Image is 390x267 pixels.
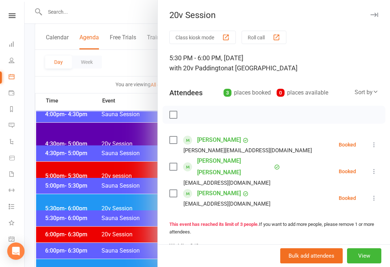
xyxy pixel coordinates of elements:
[9,69,25,86] a: Calendar
[197,155,272,178] a: [PERSON_NAME] [PERSON_NAME]
[169,88,203,98] div: Attendees
[277,89,285,97] div: 0
[169,221,378,236] div: If you want to add more people, please remove 1 or more attendees.
[339,196,356,201] div: Booked
[7,242,25,260] div: Open Intercom Messenger
[169,31,236,44] button: Class kiosk mode
[197,188,241,199] a: [PERSON_NAME]
[9,86,25,102] a: Payments
[183,146,312,155] div: [PERSON_NAME][EMAIL_ADDRESS][DOMAIN_NAME]
[280,248,343,263] button: Bulk add attendees
[183,178,270,188] div: [EMAIL_ADDRESS][DOMAIN_NAME]
[169,241,199,251] div: Waitlist
[158,10,390,20] div: 20v Session
[9,37,25,53] a: Dashboard
[169,64,228,72] span: with 20v Paddington
[277,88,328,98] div: places available
[9,150,25,167] a: Product Sales
[169,222,259,227] strong: This event has reached its limit of 3 people.
[183,199,270,209] div: [EMAIL_ADDRESS][DOMAIN_NAME]
[339,142,356,147] div: Booked
[242,31,286,44] button: Roll call
[228,64,298,72] span: at [GEOGRAPHIC_DATA]
[190,241,199,251] div: 0/2
[169,53,378,73] div: 5:30 PM - 6:00 PM, [DATE]
[9,53,25,69] a: People
[9,232,25,248] a: General attendance kiosk mode
[347,248,381,263] button: View
[339,169,356,174] div: Booked
[224,89,231,97] div: 3
[9,102,25,118] a: Reports
[197,134,241,146] a: [PERSON_NAME]
[355,88,378,97] div: Sort by
[9,215,25,232] a: What's New
[224,88,271,98] div: places booked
